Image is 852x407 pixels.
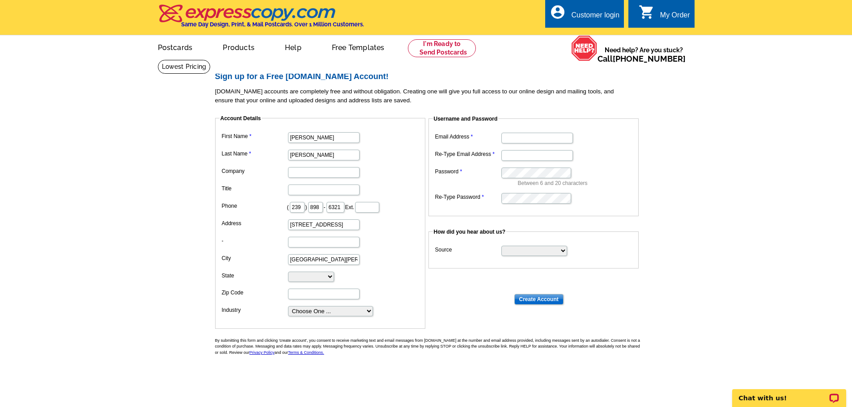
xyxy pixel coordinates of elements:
[222,167,287,175] label: Company
[158,11,364,28] a: Same Day Design, Print, & Mail Postcards. Over 1 Million Customers.
[222,254,287,262] label: City
[222,237,287,245] label: -
[215,87,644,105] p: [DOMAIN_NAME] accounts are completely free and without obligation. Creating one will give you ful...
[435,193,500,201] label: Re-Type Password
[435,133,500,141] label: Email Address
[220,200,421,214] dd: ( ) - Ext.
[433,115,499,123] legend: Username and Password
[613,54,686,63] a: [PHONE_NUMBER]
[598,46,690,63] span: Need help? Are you stuck?
[181,21,364,28] h4: Same Day Design, Print, & Mail Postcards. Over 1 Million Customers.
[435,150,500,158] label: Re-Type Email Address
[550,10,619,21] a: account_circle Customer login
[222,202,287,210] label: Phone
[222,289,287,297] label: Zip Code
[639,10,690,21] a: shopping_cart My Order
[639,4,655,20] i: shopping_cart
[215,72,644,82] h2: Sign up for a Free [DOMAIN_NAME] Account!
[571,35,598,61] img: help
[144,36,207,57] a: Postcards
[435,168,500,176] label: Password
[220,114,262,122] legend: Account Details
[435,246,500,254] label: Source
[598,54,686,63] span: Call
[550,4,566,20] i: account_circle
[660,11,690,24] div: My Order
[222,219,287,227] label: Address
[250,350,275,355] a: Privacy Policy
[571,11,619,24] div: Customer login
[215,338,644,356] p: By submitting this form and clicking 'create account', you consent to receive marketing text and ...
[222,132,287,140] label: First Name
[222,150,287,158] label: Last Name
[514,294,564,305] input: Create Account
[288,350,324,355] a: Terms & Conditions.
[222,272,287,280] label: State
[518,179,634,187] p: Between 6 and 20 characters
[271,36,316,57] a: Help
[726,379,852,407] iframe: LiveChat chat widget
[208,36,269,57] a: Products
[318,36,399,57] a: Free Templates
[222,306,287,314] label: Industry
[433,228,507,236] legend: How did you hear about us?
[222,185,287,193] label: Title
